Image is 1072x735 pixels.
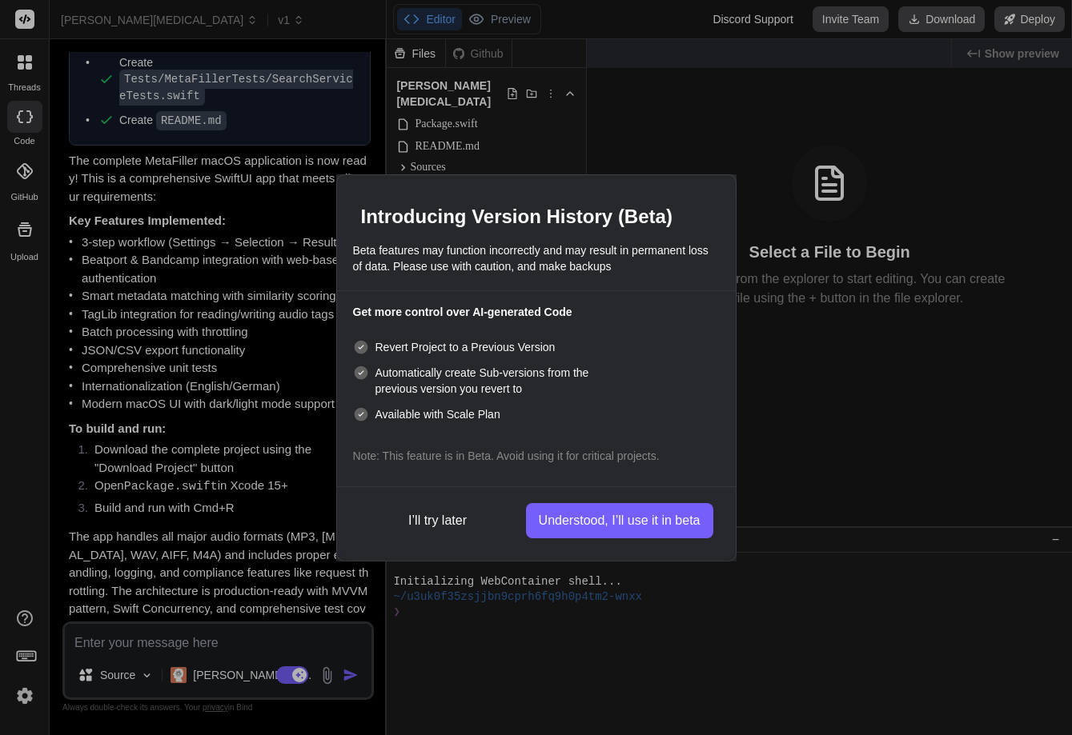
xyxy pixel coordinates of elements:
[337,304,736,320] p: Get more control over AI-generated Code
[526,503,713,538] button: Understood, I’ll use it in beta
[337,242,736,291] p: Beta features may function incorrectly and may result in permanent loss of data. Please use with ...
[375,365,620,397] span: Automatically create Sub-versions from the previous version you revert to
[375,339,556,355] span: Revert Project to a Previous Version
[359,503,516,538] button: I’ll try later
[337,448,736,487] p: Note: This feature is in Beta. Avoid using it for critical projects.
[337,204,736,230] h2: Introducing Version History (Beta)
[375,406,500,422] span: Available with Scale Plan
